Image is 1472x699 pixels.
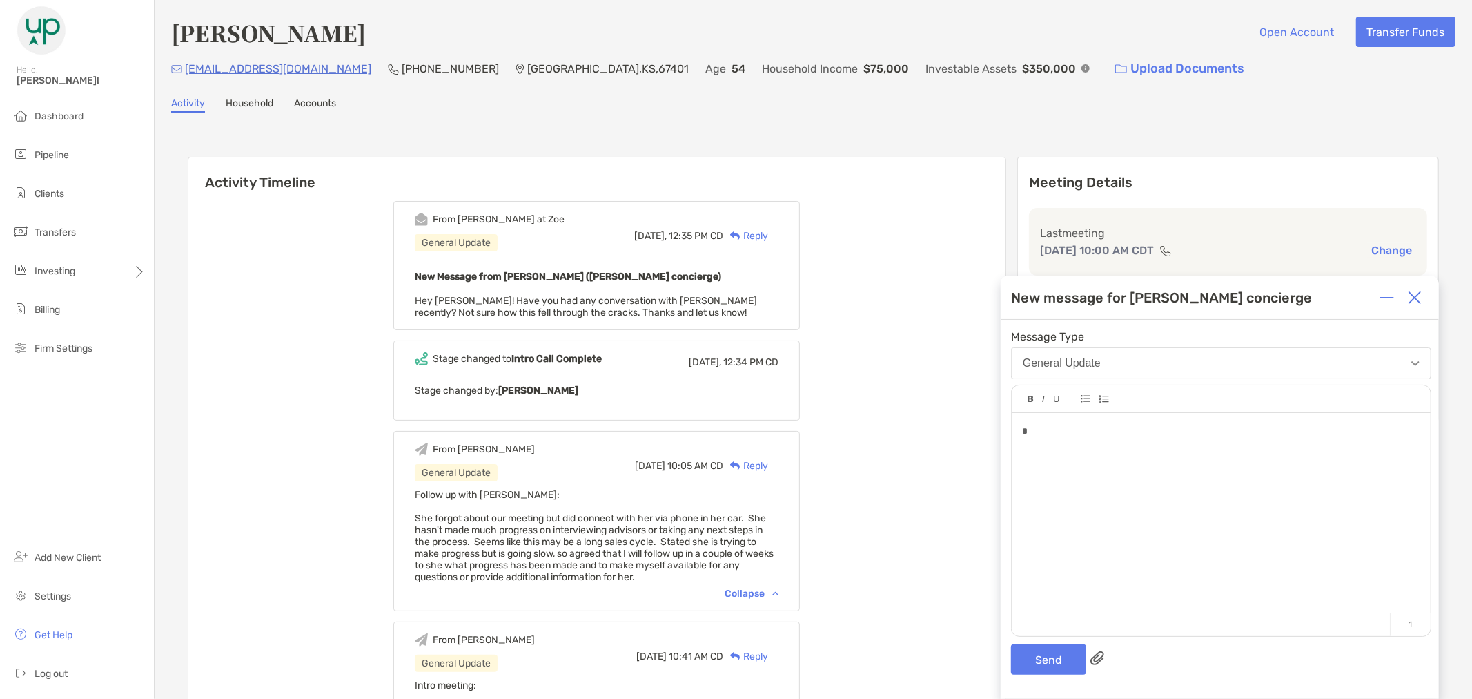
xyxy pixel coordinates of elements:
[35,629,72,641] span: Get Help
[388,64,399,75] img: Phone Icon
[35,343,92,354] span: Firm Settings
[12,339,29,356] img: firm-settings icon
[171,17,366,48] h4: [PERSON_NAME]
[516,64,524,75] img: Location Icon
[415,464,498,481] div: General Update
[689,356,721,368] span: [DATE],
[1042,396,1045,403] img: Editor control icon
[635,460,665,472] span: [DATE]
[1367,243,1416,258] button: Change
[433,353,602,365] div: Stage changed to
[12,107,29,124] img: dashboard icon
[732,60,745,77] p: 54
[730,231,740,240] img: Reply icon
[12,262,29,278] img: investing icon
[12,548,29,565] img: add_new_client icon
[1040,224,1416,242] p: Last meeting
[730,461,740,470] img: Reply icon
[925,60,1017,77] p: Investable Assets
[294,97,336,113] a: Accounts
[17,75,146,86] span: [PERSON_NAME]!
[12,184,29,201] img: clients icon
[433,443,535,455] div: From [PERSON_NAME]
[498,385,578,396] b: [PERSON_NAME]
[1249,17,1345,47] button: Open Account
[1356,17,1455,47] button: Transfer Funds
[402,60,499,77] p: [PHONE_NUMBER]
[415,213,428,226] img: Event icon
[415,443,428,456] img: Event icon
[35,265,75,277] span: Investing
[705,60,726,77] p: Age
[723,459,768,473] div: Reply
[171,65,182,73] img: Email Icon
[415,295,757,318] span: Hey [PERSON_NAME]! Have you had any conversation with [PERSON_NAME] recently? Not sure how this f...
[12,587,29,604] img: settings icon
[1029,174,1427,191] p: Meeting Details
[226,97,273,113] a: Household
[415,382,778,399] p: Stage changed by:
[669,651,723,662] span: 10:41 AM CD
[188,157,1005,191] h6: Activity Timeline
[1408,291,1422,305] img: Close
[1081,64,1090,73] img: Info Icon
[1090,651,1104,665] img: paperclip attachments
[1115,64,1127,74] img: button icon
[35,591,71,602] span: Settings
[1022,60,1076,77] p: $350,000
[1053,396,1060,403] img: Editor control icon
[527,60,689,77] p: [GEOGRAPHIC_DATA] , KS , 67401
[1040,242,1154,259] p: [DATE] 10:00 AM CDT
[863,60,909,77] p: $75,000
[1023,357,1101,370] div: General Update
[433,213,565,225] div: From [PERSON_NAME] at Zoe
[35,304,60,316] span: Billing
[12,146,29,162] img: pipeline icon
[35,149,69,161] span: Pipeline
[12,664,29,681] img: logout icon
[511,353,602,365] b: Intro Call Complete
[762,60,858,77] p: Household Income
[35,111,84,122] span: Dashboard
[35,188,64,200] span: Clients
[415,352,428,365] img: Event icon
[669,230,723,242] span: 12:35 PM CD
[415,234,498,251] div: General Update
[723,649,768,664] div: Reply
[1011,330,1431,343] span: Message Type
[35,552,101,564] span: Add New Client
[171,97,205,113] a: Activity
[12,626,29,642] img: get-help icon
[1411,361,1420,366] img: Open dropdown arrow
[725,588,778,600] div: Collapse
[185,60,371,77] p: [EMAIL_ADDRESS][DOMAIN_NAME]
[634,230,667,242] span: [DATE],
[1028,396,1034,403] img: Editor control icon
[667,460,723,472] span: 10:05 AM CD
[636,651,667,662] span: [DATE]
[415,633,428,647] img: Event icon
[17,6,66,55] img: Zoe Logo
[12,223,29,240] img: transfers icon
[1106,54,1253,84] a: Upload Documents
[730,652,740,661] img: Reply icon
[1011,289,1312,306] div: New message for [PERSON_NAME] concierge
[723,229,768,243] div: Reply
[35,227,76,238] span: Transfers
[723,356,778,368] span: 12:34 PM CD
[1390,613,1431,636] p: 1
[772,591,778,595] img: Chevron icon
[1099,395,1109,403] img: Editor control icon
[12,300,29,317] img: billing icon
[1011,644,1086,675] button: Send
[415,271,721,283] b: New Message from [PERSON_NAME] ([PERSON_NAME] concierge)
[433,634,535,646] div: From [PERSON_NAME]
[1380,291,1394,305] img: Expand or collapse
[415,489,774,583] span: Follow up with [PERSON_NAME]: She forgot about our meeting but did connect with her via phone in ...
[1011,347,1431,379] button: General Update
[1159,245,1172,256] img: communication type
[415,655,498,672] div: General Update
[35,668,68,680] span: Log out
[1081,395,1090,403] img: Editor control icon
